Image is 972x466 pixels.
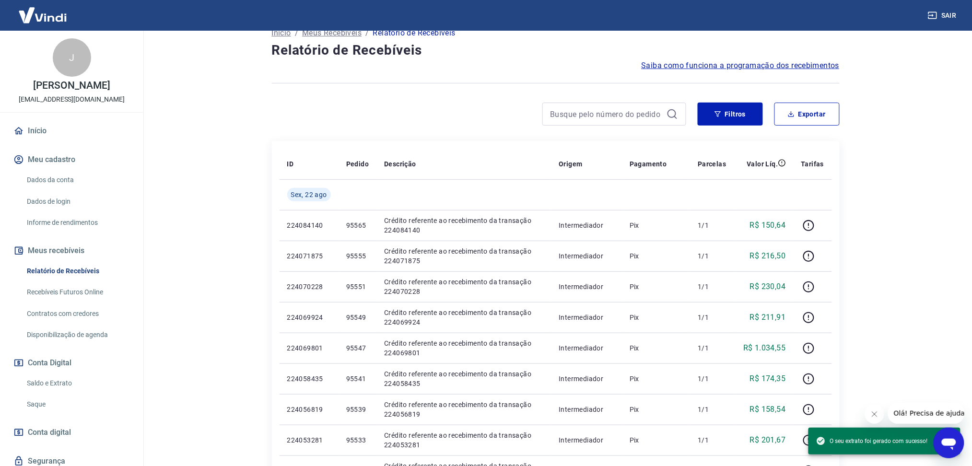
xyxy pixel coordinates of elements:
button: Meu cadastro [12,149,132,170]
a: Relatório de Recebíveis [23,261,132,281]
a: Meus Recebíveis [302,27,362,39]
p: Crédito referente ao recebimento da transação 224058435 [384,369,543,388]
p: 224071875 [287,251,331,261]
p: Pix [630,405,682,414]
p: 224069924 [287,313,331,322]
p: 1/1 [698,251,726,261]
p: 95565 [346,221,369,230]
a: Dados da conta [23,170,132,190]
p: 95533 [346,435,369,445]
p: Origem [559,159,582,169]
button: Conta Digital [12,352,132,373]
p: Pix [630,251,682,261]
p: 95541 [346,374,369,384]
a: Saque [23,395,132,414]
p: Intermediador [559,282,614,291]
p: R$ 1.034,55 [743,342,785,354]
p: / [295,27,298,39]
p: Pix [630,282,682,291]
p: Valor Líq. [747,159,778,169]
p: [EMAIL_ADDRESS][DOMAIN_NAME] [19,94,125,105]
p: Pix [630,313,682,322]
p: 224069801 [287,343,331,353]
p: Pagamento [630,159,667,169]
a: Disponibilização de agenda [23,325,132,345]
p: 1/1 [698,374,726,384]
a: Saldo e Extrato [23,373,132,393]
p: Crédito referente ao recebimento da transação 224084140 [384,216,543,235]
span: O seu extrato foi gerado com sucesso! [816,436,928,446]
p: Pix [630,374,682,384]
p: R$ 201,67 [750,434,786,446]
a: Informe de rendimentos [23,213,132,233]
p: Crédito referente ao recebimento da transação 224069801 [384,338,543,358]
p: 224070228 [287,282,331,291]
p: 224056819 [287,405,331,414]
p: Intermediador [559,374,614,384]
p: Crédito referente ao recebimento da transação 224069924 [384,308,543,327]
div: J [53,38,91,77]
a: Dados de login [23,192,132,211]
h4: Relatório de Recebíveis [272,41,840,60]
p: R$ 150,64 [750,220,786,231]
a: Início [12,120,132,141]
a: Contratos com credores [23,304,132,324]
p: Intermediador [559,251,614,261]
span: Conta digital [28,426,71,439]
a: Saiba como funciona a programação dos recebimentos [642,60,840,71]
p: Intermediador [559,405,614,414]
p: Tarifas [801,159,824,169]
p: 224053281 [287,435,331,445]
p: 95547 [346,343,369,353]
button: Exportar [774,103,840,126]
p: 1/1 [698,405,726,414]
img: Vindi [12,0,74,30]
p: Pedido [346,159,369,169]
p: Intermediador [559,221,614,230]
p: 95549 [346,313,369,322]
p: 95555 [346,251,369,261]
p: 1/1 [698,343,726,353]
p: 224084140 [287,221,331,230]
p: Intermediador [559,435,614,445]
a: Conta digital [12,422,132,443]
p: 1/1 [698,282,726,291]
span: Sex, 22 ago [291,190,327,199]
p: [PERSON_NAME] [33,81,110,91]
p: Crédito referente ao recebimento da transação 224053281 [384,431,543,450]
p: Pix [630,435,682,445]
p: R$ 216,50 [750,250,786,262]
p: Descrição [384,159,416,169]
p: / [365,27,369,39]
button: Filtros [698,103,763,126]
p: R$ 211,91 [750,312,786,323]
p: Pix [630,221,682,230]
button: Sair [926,7,960,24]
iframe: Botão para abrir a janela de mensagens [934,428,964,458]
p: Pix [630,343,682,353]
p: ID [287,159,294,169]
span: Olá! Precisa de ajuda? [6,7,81,14]
a: Recebíveis Futuros Online [23,282,132,302]
p: Intermediador [559,313,614,322]
p: Crédito referente ao recebimento da transação 224056819 [384,400,543,419]
input: Busque pelo número do pedido [550,107,663,121]
p: Parcelas [698,159,726,169]
p: 95551 [346,282,369,291]
p: 1/1 [698,221,726,230]
p: R$ 174,35 [750,373,786,384]
p: 1/1 [698,435,726,445]
p: R$ 158,54 [750,404,786,415]
p: Crédito referente ao recebimento da transação 224070228 [384,277,543,296]
p: 95539 [346,405,369,414]
button: Meus recebíveis [12,240,132,261]
a: Início [272,27,291,39]
p: Intermediador [559,343,614,353]
p: Relatório de Recebíveis [373,27,456,39]
iframe: Fechar mensagem [865,405,884,424]
p: R$ 230,04 [750,281,786,292]
iframe: Mensagem da empresa [888,403,964,424]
